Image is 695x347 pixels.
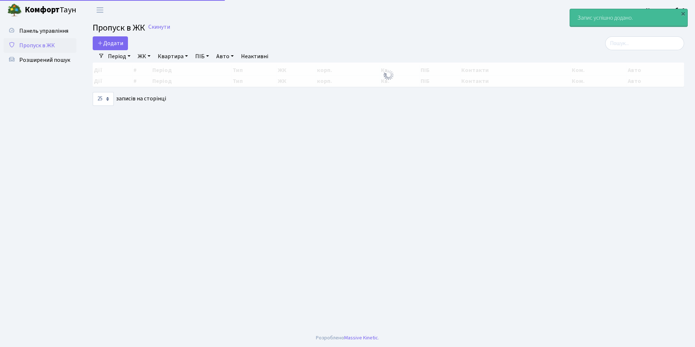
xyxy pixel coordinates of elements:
[4,38,76,53] a: Пропуск в ЖК
[213,50,237,63] a: Авто
[93,36,128,50] a: Додати
[93,92,166,106] label: записів на сторінці
[7,3,22,17] img: logo.png
[97,39,123,47] span: Додати
[570,9,687,27] div: Запис успішно додано.
[148,24,170,31] a: Скинути
[105,50,133,63] a: Період
[679,10,687,17] div: ×
[25,4,76,16] span: Таун
[155,50,191,63] a: Квартира
[646,6,686,15] a: Консьєрж б. 4.
[19,41,55,49] span: Пропуск в ЖК
[93,92,114,106] select: записів на сторінці
[646,6,686,14] b: Консьєрж б. 4.
[19,56,70,64] span: Розширений пошук
[91,4,109,16] button: Переключити навігацію
[19,27,68,35] span: Панель управління
[192,50,212,63] a: ПІБ
[4,53,76,67] a: Розширений пошук
[93,21,145,34] span: Пропуск в ЖК
[316,334,379,342] div: Розроблено .
[383,69,394,81] img: Обробка...
[605,36,684,50] input: Пошук...
[238,50,271,63] a: Неактивні
[4,24,76,38] a: Панель управління
[25,4,60,16] b: Комфорт
[344,334,378,342] a: Massive Kinetic
[135,50,153,63] a: ЖК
